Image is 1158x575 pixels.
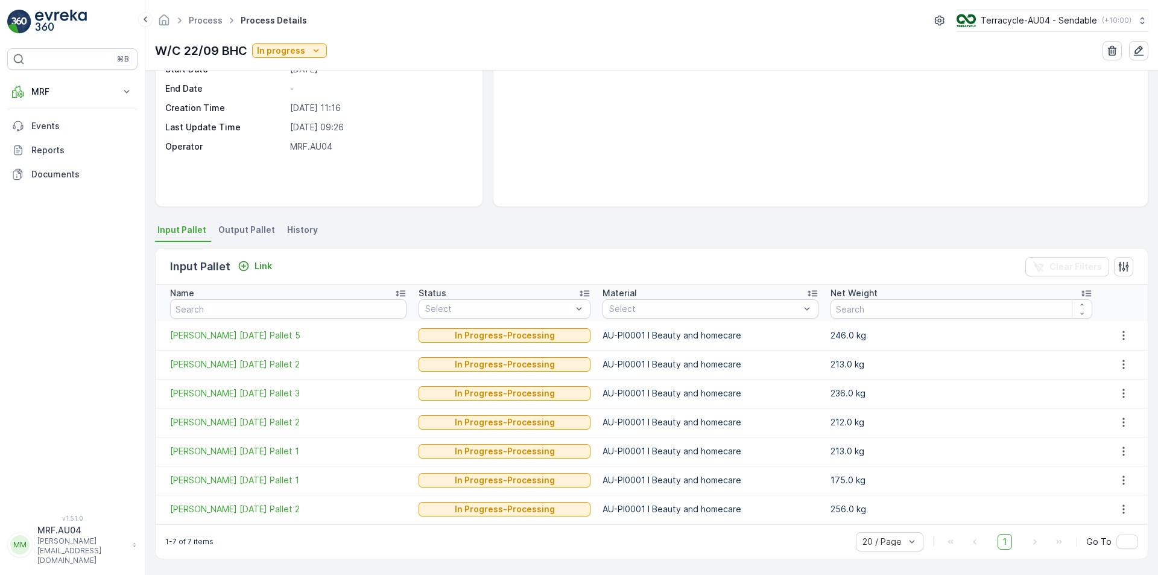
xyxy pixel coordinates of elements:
[7,138,138,162] a: Reports
[31,120,133,132] p: Events
[170,503,407,515] a: FD Mecca 20/08/2025 Pallet 2
[455,387,555,399] p: In Progress-Processing
[603,358,818,370] p: AU-PI0001 I Beauty and homecare
[455,416,555,428] p: In Progress-Processing
[419,357,590,372] button: In Progress-Processing
[981,14,1097,27] p: Terracycle-AU04 - Sendable
[603,387,818,399] p: AU-PI0001 I Beauty and homecare
[170,299,407,319] input: Search
[170,416,407,428] a: FD Mecca 03/09/2025 Pallet 2
[419,328,590,343] button: In Progress-Processing
[10,535,30,554] div: MM
[1102,16,1131,25] p: ( +10:00 )
[189,15,223,25] a: Process
[170,503,407,515] span: [PERSON_NAME] [DATE] Pallet 2
[1049,261,1102,273] p: Clear Filters
[7,524,138,565] button: MMMRF.AU04[PERSON_NAME][EMAIL_ADDRESS][DOMAIN_NAME]
[419,287,446,299] p: Status
[165,102,285,114] p: Creation Time
[455,445,555,457] p: In Progress-Processing
[170,445,407,457] a: FD Mecca 03/09/2025 Pallet 1
[603,503,818,515] p: AU-PI0001 I Beauty and homecare
[419,386,590,401] button: In Progress-Processing
[290,83,470,95] p: -
[170,474,407,486] span: [PERSON_NAME] [DATE] Pallet 1
[252,43,327,58] button: In progress
[35,10,87,34] img: logo_light-DOdMpM7g.png
[455,474,555,486] p: In Progress-Processing
[455,358,555,370] p: In Progress-Processing
[419,502,590,516] button: In Progress-Processing
[31,144,133,156] p: Reports
[290,121,470,133] p: [DATE] 09:26
[7,515,138,522] span: v 1.51.0
[998,534,1012,550] span: 1
[831,445,1093,457] p: 213.0 kg
[290,141,470,153] p: MRF.AU04
[233,259,277,273] button: Link
[831,329,1093,342] p: 246.0 kg
[603,416,818,428] p: AU-PI0001 I Beauty and homecare
[831,358,1093,370] p: 213.0 kg
[165,121,285,133] p: Last Update Time
[170,387,407,399] a: FD Mecca 03/09/2025 Pallet 3
[455,329,555,342] p: In Progress-Processing
[831,299,1093,319] input: Search
[419,444,590,459] button: In Progress-Processing
[831,387,1093,399] p: 236.0 kg
[1025,257,1109,276] button: Clear Filters
[255,260,272,272] p: Link
[157,224,206,236] span: Input Pallet
[170,329,407,342] span: [PERSON_NAME] [DATE] Pallet 5
[155,42,247,60] p: W/C 22/09 BHC
[170,387,407,399] span: [PERSON_NAME] [DATE] Pallet 3
[419,415,590,430] button: In Progress-Processing
[37,524,127,536] p: MRF.AU04
[455,503,555,515] p: In Progress-Processing
[609,303,800,315] p: Select
[157,18,171,28] a: Homepage
[165,141,285,153] p: Operator
[7,114,138,138] a: Events
[7,80,138,104] button: MRF
[117,54,129,64] p: ⌘B
[31,86,113,98] p: MRF
[170,445,407,457] span: [PERSON_NAME] [DATE] Pallet 1
[603,329,818,342] p: AU-PI0001 I Beauty and homecare
[603,474,818,486] p: AU-PI0001 I Beauty and homecare
[170,416,407,428] span: [PERSON_NAME] [DATE] Pallet 2
[290,102,470,114] p: [DATE] 11:16
[170,287,194,299] p: Name
[603,287,637,299] p: Material
[7,162,138,186] a: Documents
[831,416,1093,428] p: 212.0 kg
[1086,536,1112,548] span: Go To
[218,224,275,236] span: Output Pallet
[170,329,407,342] a: FD Mecca 17/09/2025 Pallet 5
[165,83,285,95] p: End Date
[831,287,878,299] p: Net Weight
[257,45,305,57] p: In progress
[170,258,230,275] p: Input Pallet
[831,503,1093,515] p: 256.0 kg
[603,445,818,457] p: AU-PI0001 I Beauty and homecare
[170,358,407,370] span: [PERSON_NAME] [DATE] Pallet 2
[287,224,318,236] span: History
[7,10,31,34] img: logo
[170,358,407,370] a: FD Mecca 17/09/2025 Pallet 2
[419,473,590,488] button: In Progress-Processing
[238,14,309,27] span: Process Details
[31,168,133,180] p: Documents
[831,474,1093,486] p: 175.0 kg
[165,537,214,547] p: 1-7 of 7 items
[37,536,127,565] p: [PERSON_NAME][EMAIL_ADDRESS][DOMAIN_NAME]
[425,303,572,315] p: Select
[957,10,1148,31] button: Terracycle-AU04 - Sendable(+10:00)
[170,474,407,486] a: FD Mecca 28/08/2025 Pallet 1
[957,14,976,27] img: terracycle_logo.png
